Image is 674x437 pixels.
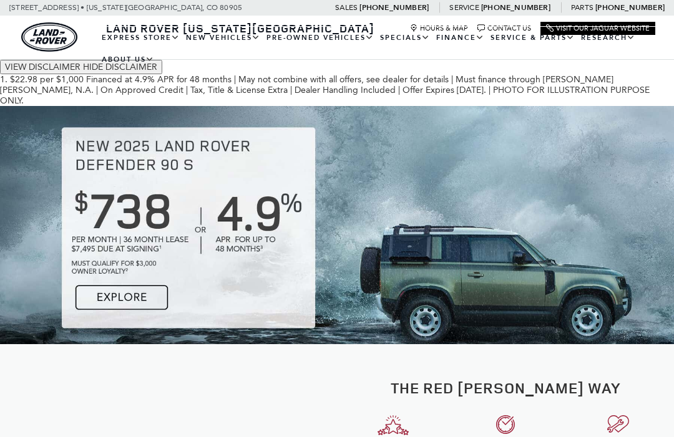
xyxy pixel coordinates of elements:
[433,27,487,49] a: Finance
[377,27,433,49] a: Specials
[5,62,81,72] span: VIEW DISCLAIMER
[99,21,382,36] a: Land Rover [US_STATE][GEOGRAPHIC_DATA]
[106,21,374,36] span: Land Rover [US_STATE][GEOGRAPHIC_DATA]
[21,22,77,52] a: land-rover
[481,2,550,12] a: [PHONE_NUMBER]
[335,3,358,12] span: Sales
[449,3,479,12] span: Service
[487,27,578,49] a: Service & Parts
[410,24,468,32] a: Hours & Map
[183,27,263,49] a: New Vehicles
[546,24,650,32] a: Visit Our Jaguar Website
[578,27,638,49] a: Research
[346,380,665,396] h2: The Red [PERSON_NAME] Way
[263,27,377,49] a: Pre-Owned Vehicles
[359,2,429,12] a: [PHONE_NUMBER]
[595,2,665,12] a: [PHONE_NUMBER]
[21,22,77,52] img: Land Rover
[99,27,655,70] nav: Main Navigation
[477,24,531,32] a: Contact Us
[83,62,157,72] span: HIDE DISCLAIMER
[9,3,242,12] a: [STREET_ADDRESS] • [US_STATE][GEOGRAPHIC_DATA], CO 80905
[99,49,157,70] a: About Us
[571,3,593,12] span: Parts
[99,27,183,49] a: EXPRESS STORE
